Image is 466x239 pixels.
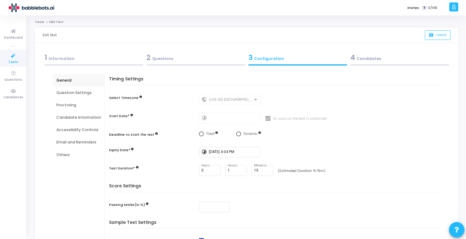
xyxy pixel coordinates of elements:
[350,53,355,62] span: 4
[109,113,130,119] label: Start Date*
[56,90,101,96] div: Question Settings
[56,115,101,120] div: Candidate Information
[43,51,145,67] a: 1Information
[247,51,349,67] a: 3Configuration
[199,131,261,137] mat-radio-group: Select confirmation
[35,20,458,24] nav: breadcrumb
[43,28,57,43] div: Edit Test
[56,152,101,158] div: Others
[109,95,138,100] label: Select Timezone
[350,53,449,63] div: Candidates
[206,132,214,136] span: Fixed
[56,102,101,108] div: Proctoring
[8,60,18,65] span: Tests
[273,115,327,122] span: As soon as the test is published
[45,53,143,63] div: Information
[109,132,154,137] label: Deadline to start the test
[56,139,101,145] div: Email and Reminders
[248,53,253,62] span: 3
[8,2,54,14] img: logo
[147,53,245,63] div: Questions
[109,147,134,153] label: Expiry Date*
[428,5,437,11] span: 0/148
[147,53,151,62] span: 2
[145,51,247,67] a: 2Questions
[109,77,443,85] h5: Timing Settings
[4,77,22,83] span: Questions
[49,20,63,24] span: Edit Test
[109,202,145,207] label: Passing Marks(in %)
[35,20,44,24] a: Tests
[109,220,443,229] h5: Sample Test Settings
[56,78,101,83] div: General
[278,168,325,173] div: (Estimated Duration: 1h 15m)
[201,115,209,122] mat-icon: timelapse
[45,53,47,62] span: 1
[109,184,443,192] h5: Score Settings
[109,166,135,171] label: Test Duration*
[201,149,209,156] mat-icon: timelapse
[422,6,426,10] span: T
[429,32,435,38] i: save
[248,53,347,63] div: Configuration
[349,51,451,67] a: 4Candidates
[425,30,451,40] button: saveUpdate
[407,5,420,11] label: Invites:
[209,97,298,102] span: (+05:30) [GEOGRAPHIC_DATA]/[GEOGRAPHIC_DATA]
[3,95,23,100] span: Candidates
[436,33,447,37] span: Update
[56,127,101,133] div: Accessibility Controls
[244,132,257,136] span: Dynamic
[201,96,209,104] mat-icon: public
[4,35,23,41] span: Dashboard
